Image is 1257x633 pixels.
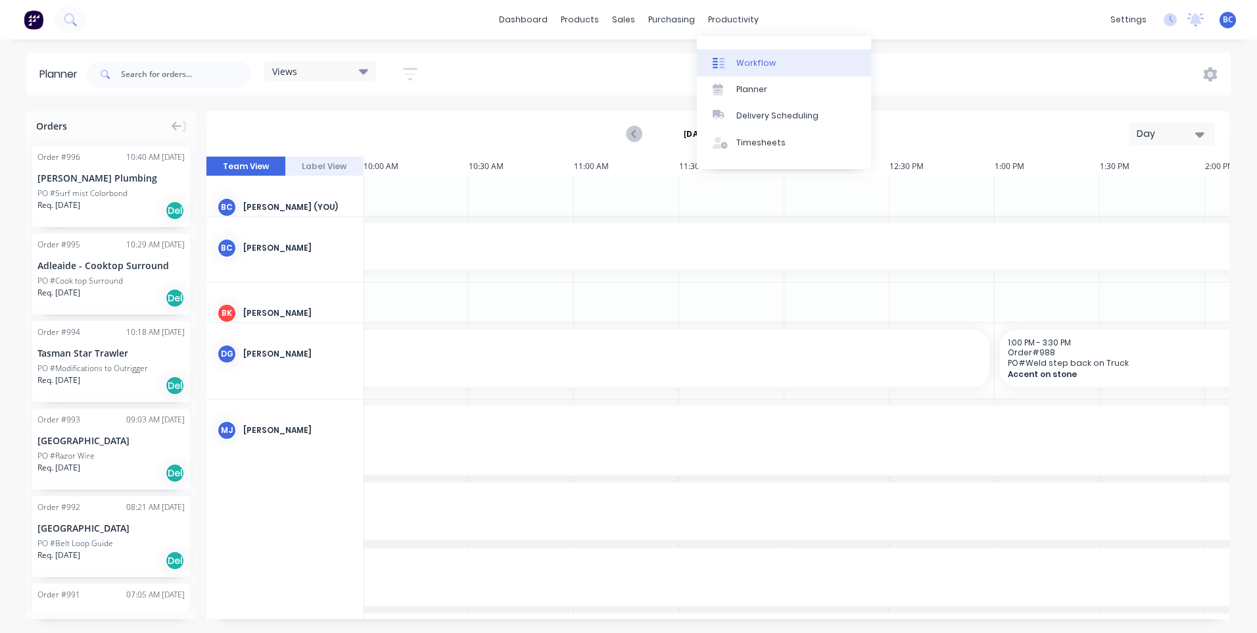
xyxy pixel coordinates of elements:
[37,239,80,251] div: Order # 995
[37,501,80,513] div: Order # 992
[165,551,185,570] div: Del
[126,326,185,338] div: 10:18 AM [DATE]
[1100,157,1205,176] div: 1:30 PM
[697,130,871,156] a: Timesheets
[165,376,185,395] div: Del
[37,287,80,299] span: Req. [DATE]
[217,197,237,217] div: BC
[1137,127,1197,141] div: Day
[165,463,185,483] div: Del
[37,462,80,474] span: Req. [DATE]
[36,119,67,133] span: Orders
[736,57,776,69] div: Workflow
[121,61,251,88] input: Search for orders...
[126,501,185,513] div: 08:21 AM [DATE]
[1104,10,1153,30] div: settings
[1223,14,1233,26] span: BC
[217,303,237,323] div: BK
[627,126,642,142] button: Previous page
[217,420,237,440] div: MJ
[697,76,871,103] a: Planner
[701,10,765,30] div: productivity
[574,157,679,176] div: 11:00 AM
[126,239,185,251] div: 10:29 AM [DATE]
[37,609,185,622] div: AAA Roofworxx
[37,199,80,211] span: Req. [DATE]
[24,10,43,30] img: Factory
[492,10,554,30] a: dashboard
[37,363,148,374] div: PO #Modifications to Outrigger
[243,242,353,254] div: [PERSON_NAME]
[243,348,353,360] div: [PERSON_NAME]
[889,157,995,176] div: 12:30 PM
[37,275,123,287] div: PO #Cook top Surround
[995,157,1100,176] div: 1:00 PM
[165,288,185,308] div: Del
[37,259,185,272] div: Adleaide - Cooktop Surround
[37,171,185,185] div: [PERSON_NAME] Plumbing
[37,374,80,386] span: Req. [DATE]
[642,10,701,30] div: purchasing
[679,157,784,176] div: 11:30 AM
[243,201,353,213] div: [PERSON_NAME] (You)
[165,201,185,220] div: Del
[37,521,185,535] div: [GEOGRAPHIC_DATA]
[469,157,574,176] div: 10:30 AM
[39,66,84,82] div: Planner
[243,424,353,436] div: [PERSON_NAME]
[364,157,469,176] div: 10:00 AM
[243,307,353,319] div: [PERSON_NAME]
[37,188,128,199] div: PO #Surf mist Colorbond
[1008,337,1071,348] span: 1:00 PM - 3:30 PM
[736,137,786,149] div: Timesheets
[37,434,185,447] div: [GEOGRAPHIC_DATA]
[37,450,95,462] div: PO #Razor Wire
[126,589,185,601] div: 07:05 AM [DATE]
[605,10,642,30] div: sales
[697,49,871,76] a: Workflow
[554,10,605,30] div: products
[697,103,871,129] a: Delivery Scheduling
[37,326,80,338] div: Order # 994
[37,151,80,163] div: Order # 996
[217,344,237,364] div: DG
[37,589,80,601] div: Order # 991
[272,64,297,78] span: Views
[736,84,767,95] div: Planner
[37,538,113,549] div: PO #Belt Loop Guide
[736,110,818,122] div: Delivery Scheduling
[285,157,364,176] button: Label View
[126,414,185,426] div: 09:03 AM [DATE]
[37,549,80,561] span: Req. [DATE]
[37,414,80,426] div: Order # 993
[37,346,185,360] div: Tasman Star Trawler
[684,128,710,140] strong: [DATE]
[1129,122,1215,145] button: Day
[217,238,237,258] div: BC
[206,157,285,176] button: Team View
[126,151,185,163] div: 10:40 AM [DATE]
